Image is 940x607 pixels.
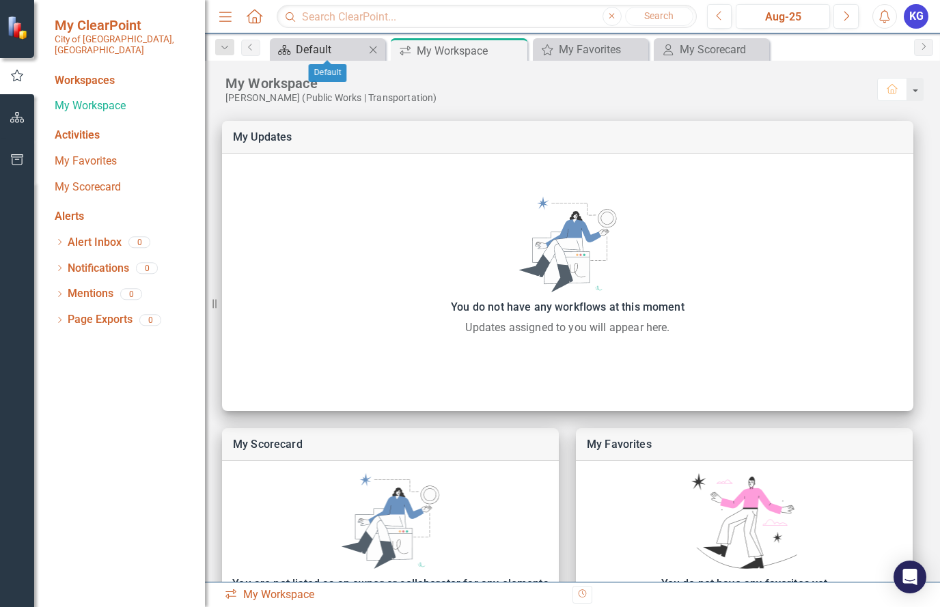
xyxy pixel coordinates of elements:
a: Alert Inbox [68,235,122,251]
div: Activities [55,128,191,143]
a: My Favorites [536,41,645,58]
a: Mentions [68,286,113,302]
span: My ClearPoint [55,17,191,33]
a: Default [273,41,365,58]
div: Default [296,41,365,58]
div: Alerts [55,209,191,225]
div: Default [309,64,347,82]
div: My Scorecard [680,41,766,58]
a: My Workspace [55,98,191,114]
div: 0 [139,314,161,326]
div: Updates assigned to you will appear here. [229,320,907,336]
a: My Scorecard [657,41,766,58]
div: You do not have any favorites yet [583,574,906,593]
div: You do not have any workflows at this moment [229,298,907,317]
a: My Favorites [55,154,191,169]
div: [PERSON_NAME] (Public Works | Transportation) [225,92,877,104]
span: Search [644,10,674,21]
div: 0 [120,288,142,300]
div: My Workspace [225,74,877,92]
div: Aug-25 [741,9,825,25]
div: My Workspace [224,587,562,603]
div: My Workspace [417,42,524,59]
div: Workspaces [55,73,115,89]
div: Open Intercom Messenger [894,561,926,593]
img: ClearPoint Strategy [7,15,31,39]
button: Search [625,7,693,26]
a: My Updates [233,130,292,143]
div: 0 [128,237,150,249]
a: Page Exports [68,312,133,328]
div: 0 [136,262,158,274]
button: Aug-25 [736,4,830,29]
a: My Favorites [587,438,652,451]
div: My Favorites [559,41,645,58]
a: Notifications [68,261,129,277]
small: City of [GEOGRAPHIC_DATA], [GEOGRAPHIC_DATA] [55,33,191,56]
a: My Scorecard [233,438,303,451]
a: My Scorecard [55,180,191,195]
button: KG [904,4,928,29]
div: You are not listed as an owner or collaborator for any elements [229,574,552,593]
input: Search ClearPoint... [277,5,696,29]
